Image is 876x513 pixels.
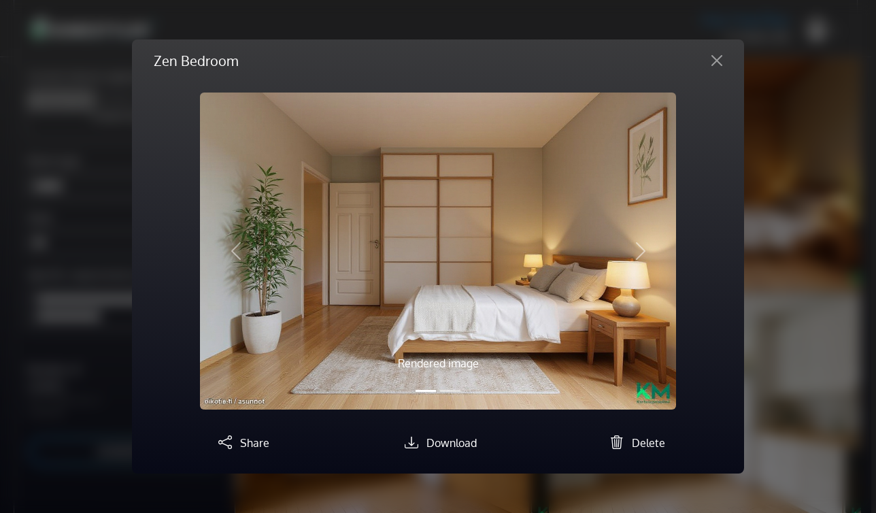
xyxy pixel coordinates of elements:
[154,50,238,71] h5: Zen Bedroom
[213,436,269,450] a: Share
[200,93,676,410] img: homestyler-20250907-1-b73lpa.jpg
[240,436,269,450] span: Share
[632,436,665,450] span: Delete
[399,436,477,450] a: Download
[440,383,460,399] button: Slide 2
[605,431,665,452] button: Delete
[416,383,436,399] button: Slide 1
[271,355,605,371] p: Rendered image
[426,436,477,450] span: Download
[701,50,733,71] button: Close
